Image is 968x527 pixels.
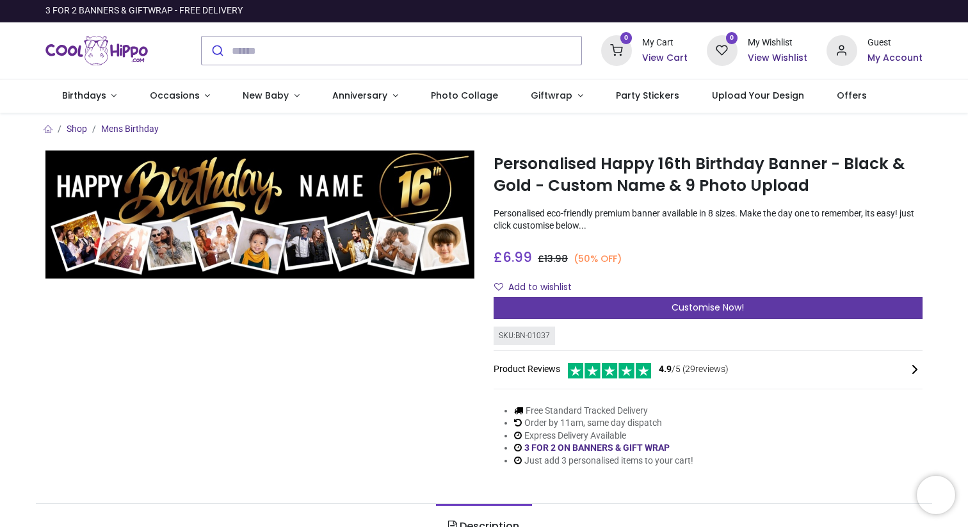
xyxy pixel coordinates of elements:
img: Cool Hippo [45,33,148,69]
a: Shop [67,124,87,134]
a: 0 [601,45,632,55]
a: Giftwrap [514,79,599,113]
span: 4.9 [659,364,672,374]
div: My Wishlist [748,36,807,49]
a: Anniversary [316,79,414,113]
a: Logo of Cool Hippo [45,33,148,69]
a: Occasions [133,79,227,113]
sup: 0 [726,32,738,44]
span: Giftwrap [531,89,572,102]
li: Just add 3 personalised items to your cart! [514,455,693,467]
div: Guest [867,36,923,49]
h1: Personalised Happy 16th Birthday Banner - Black & Gold - Custom Name & 9 Photo Upload [494,153,923,197]
sup: 0 [620,32,633,44]
a: Birthdays [45,79,133,113]
small: (50% OFF) [574,252,622,266]
a: View Cart [642,52,688,65]
span: Customise Now! [672,301,744,314]
span: /5 ( 29 reviews) [659,363,729,376]
span: Party Stickers [616,89,679,102]
span: Offers [837,89,867,102]
a: Mens Birthday [101,124,159,134]
span: Anniversary [332,89,387,102]
iframe: Customer reviews powered by Trustpilot [654,4,923,17]
li: Free Standard Tracked Delivery [514,405,693,418]
div: SKU: BN-01037 [494,327,555,345]
a: View Wishlist [748,52,807,65]
iframe: Brevo live chat [917,476,955,514]
span: £ [538,252,568,265]
div: 3 FOR 2 BANNERS & GIFTWRAP - FREE DELIVERY [45,4,243,17]
span: Occasions [150,89,200,102]
a: 0 [707,45,738,55]
span: Birthdays [62,89,106,102]
li: Express Delivery Available [514,430,693,442]
a: My Account [867,52,923,65]
a: 3 FOR 2 ON BANNERS & GIFT WRAP [524,442,670,453]
button: Submit [202,36,232,65]
span: £ [494,248,532,266]
button: Add to wishlistAdd to wishlist [494,277,583,298]
li: Order by 11am, same day dispatch [514,417,693,430]
div: My Cart [642,36,688,49]
span: Photo Collage [431,89,498,102]
span: 13.98 [544,252,568,265]
span: 6.99 [503,248,532,266]
span: Upload Your Design [712,89,804,102]
img: Personalised Happy 16th Birthday Banner - Black & Gold - Custom Name & 9 Photo Upload [45,150,474,279]
div: Product Reviews [494,361,923,378]
p: Personalised eco-friendly premium banner available in 8 sizes. Make the day one to remember, its ... [494,207,923,232]
span: New Baby [243,89,289,102]
i: Add to wishlist [494,282,503,291]
a: New Baby [227,79,316,113]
